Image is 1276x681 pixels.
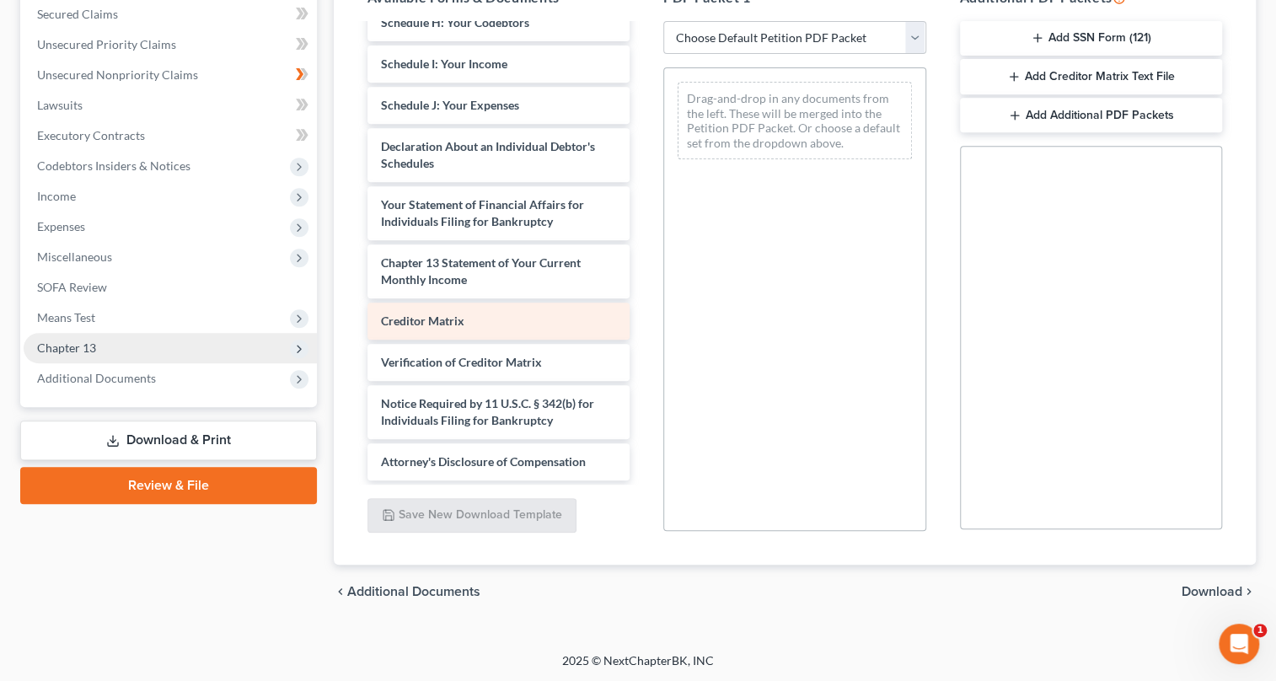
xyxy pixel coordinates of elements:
div: The court has added a new Credit Counseling Field that we need to update upon filing. Please remo... [27,184,263,299]
a: SOFA Review [24,272,317,303]
span: 1 [1253,624,1267,637]
button: Download chevron_right [1182,585,1256,598]
i: chevron_left [334,585,347,598]
a: Unsecured Priority Claims [24,29,317,60]
span: Attorney's Disclosure of Compensation [381,454,586,469]
div: 🚨ATTN: [GEOGRAPHIC_DATA] of [US_STATE]The court has added a new Credit Counseling Field that we n... [13,132,276,309]
a: Download & Print [20,421,317,460]
button: Add Creditor Matrix Text File [960,59,1223,94]
span: Schedule J: Your Expenses [381,98,519,112]
a: Review & File [20,467,317,504]
span: Unsecured Priority Claims [37,37,176,51]
span: Download [1182,585,1242,598]
div: Drag-and-drop in any documents from the left. These will be merged into the Petition PDF Packet. ... [678,82,912,159]
button: Add SSN Form (121) [960,21,1223,56]
b: 🚨ATTN: [GEOGRAPHIC_DATA] of [US_STATE] [27,143,240,174]
span: Miscellaneous [37,249,112,264]
a: Executory Contracts [24,121,317,151]
span: Schedule I: Your Income [381,56,507,71]
button: Upload attachment [80,552,94,566]
a: Unsecured Nonpriority Claims [24,60,317,90]
div: Close [296,7,326,37]
span: Codebtors Insiders & Notices [37,158,190,173]
span: Schedule H: Your Codebtors [381,15,529,29]
button: Emoji picker [26,552,40,566]
iframe: Intercom live chat [1219,624,1259,664]
span: Executory Contracts [37,128,145,142]
button: Home [264,7,296,39]
span: Verification of Creditor Matrix [381,355,542,369]
div: Katie says… [13,132,324,346]
p: Active 4h ago [82,21,157,38]
span: Additional Documents [347,585,480,598]
span: Declaration About an Individual Debtor's Schedules [381,139,595,170]
span: Unsecured Nonpriority Claims [37,67,198,82]
span: Chapter 13 [37,340,96,355]
span: SOFA Review [37,280,107,294]
span: Lawsuits [37,98,83,112]
button: Gif picker [53,552,67,566]
a: chevron_left Additional Documents [334,585,480,598]
img: Profile image for Katie [48,9,75,36]
span: Chapter 13 Statement of Your Current Monthly Income [381,255,581,287]
span: Additional Documents [37,371,156,385]
textarea: Message… [14,517,323,545]
a: Lawsuits [24,90,317,121]
button: Start recording [107,552,121,566]
button: Save New Download Template [367,498,576,534]
span: Secured Claims [37,7,118,21]
span: Creditor Matrix [381,314,464,328]
button: go back [11,7,43,39]
span: Income [37,189,76,203]
span: Means Test [37,310,95,324]
h1: [PERSON_NAME] [82,8,191,21]
span: Expenses [37,219,85,233]
button: Add Additional PDF Packets [960,98,1223,133]
span: Your Statement of Financial Affairs for Individuals Filing for Bankruptcy [381,197,584,228]
div: [PERSON_NAME] • 2h ago [27,313,159,323]
span: Notice Required by 11 U.S.C. § 342(b) for Individuals Filing for Bankruptcy [381,396,594,427]
i: chevron_right [1242,585,1256,598]
button: Send a message… [289,545,316,572]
